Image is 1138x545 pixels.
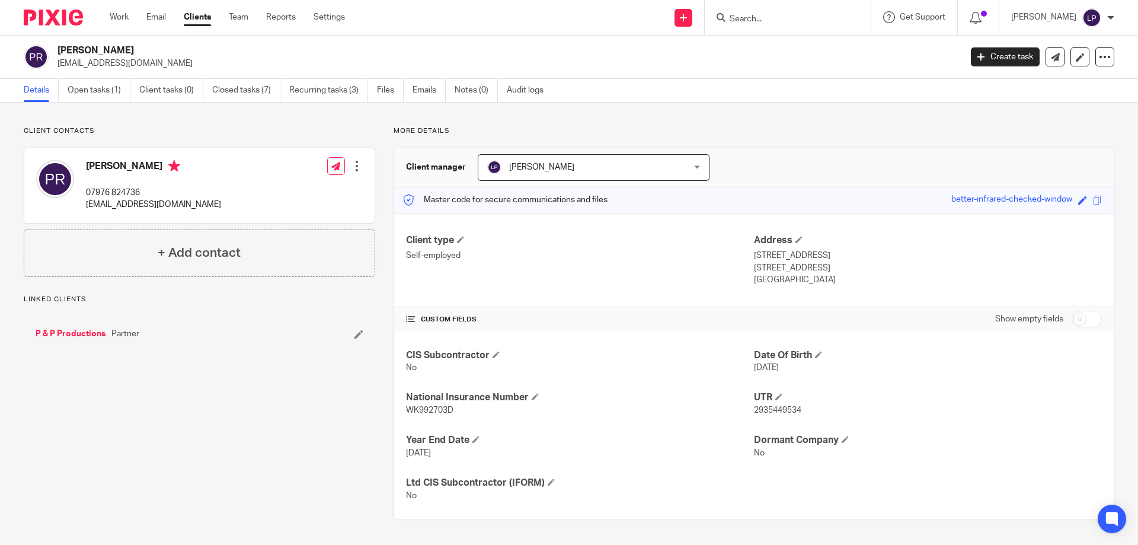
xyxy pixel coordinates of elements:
[110,11,129,23] a: Work
[229,11,248,23] a: Team
[289,79,368,102] a: Recurring tasks (3)
[406,434,754,447] h4: Year End Date
[139,79,203,102] a: Client tasks (0)
[509,163,574,171] span: [PERSON_NAME]
[168,160,180,172] i: Primary
[754,250,1102,262] p: [STREET_ADDRESS]
[754,364,779,372] span: [DATE]
[754,406,801,415] span: 2935449534
[403,194,608,206] p: Master code for secure communications and files
[86,199,221,211] p: [EMAIL_ADDRESS][DOMAIN_NAME]
[57,44,774,57] h2: [PERSON_NAME]
[184,11,211,23] a: Clients
[951,193,1072,207] div: better-infrared-checked-window
[406,349,754,362] h4: CIS Subcontractor
[754,449,765,457] span: No
[158,244,241,262] h4: + Add contact
[57,58,953,69] p: [EMAIL_ADDRESS][DOMAIN_NAME]
[266,11,296,23] a: Reports
[24,126,375,136] p: Client contacts
[377,79,404,102] a: Files
[24,9,83,26] img: Pixie
[406,449,431,457] span: [DATE]
[314,11,345,23] a: Settings
[1082,8,1101,27] img: svg%3E
[406,477,754,489] h4: Ltd CIS Subcontractor (IFORM)
[406,250,754,262] p: Self-employed
[394,126,1114,136] p: More details
[406,391,754,404] h4: National Insurance Number
[212,79,280,102] a: Closed tasks (7)
[68,79,130,102] a: Open tasks (1)
[971,47,1040,66] a: Create task
[754,391,1102,404] h4: UTR
[406,161,466,173] h3: Client manager
[406,315,754,324] h4: CUSTOM FIELDS
[754,234,1102,247] h4: Address
[406,234,754,247] h4: Client type
[406,406,453,415] span: WK992703D
[86,160,221,175] h4: [PERSON_NAME]
[111,328,139,340] span: Partner
[728,14,835,25] input: Search
[455,79,498,102] a: Notes (0)
[406,364,417,372] span: No
[406,492,417,500] span: No
[487,160,501,174] img: svg%3E
[900,13,945,21] span: Get Support
[754,274,1102,286] p: [GEOGRAPHIC_DATA]
[413,79,446,102] a: Emails
[24,79,59,102] a: Details
[995,313,1063,325] label: Show empty fields
[36,160,74,198] img: svg%3E
[507,79,552,102] a: Audit logs
[24,295,375,304] p: Linked clients
[1011,11,1076,23] p: [PERSON_NAME]
[36,328,106,340] a: P & P Productions
[754,349,1102,362] h4: Date Of Birth
[754,434,1102,447] h4: Dormant Company
[86,187,221,199] p: 07976 824736
[754,262,1102,274] p: [STREET_ADDRESS]
[146,11,166,23] a: Email
[24,44,49,69] img: svg%3E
